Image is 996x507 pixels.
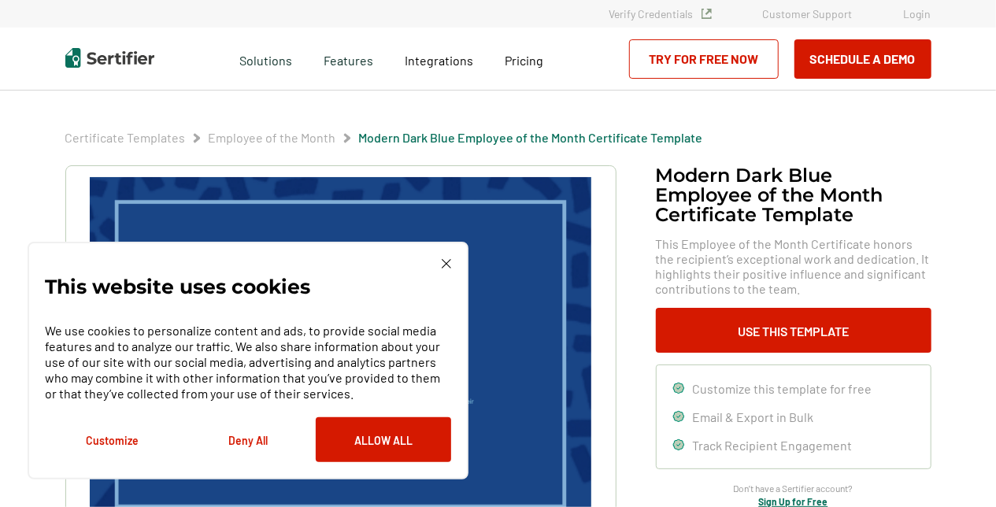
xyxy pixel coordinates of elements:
[405,49,473,68] a: Integrations
[794,39,931,79] button: Schedule a Demo
[763,7,853,20] a: Customer Support
[65,130,186,146] span: Certificate Templates
[693,409,814,424] span: Email & Export in Bulk
[45,323,451,402] p: We use cookies to personalize content and ads, to provide social media features and to analyze ou...
[45,279,310,294] p: This website uses cookies
[702,9,712,19] img: Verified
[65,130,703,146] div: Breadcrumb
[442,259,451,268] img: Cookie Popup Close
[65,130,186,145] a: Certificate Templates
[904,7,931,20] a: Login
[359,130,703,146] span: Modern Dark Blue Employee of the Month Certificate Template
[316,417,451,462] button: Allow All
[656,308,931,353] button: Use This Template
[505,53,543,68] span: Pricing
[45,417,180,462] button: Customize
[759,496,828,507] a: Sign Up for Free
[734,481,853,496] span: Don’t have a Sertifier account?
[180,417,316,462] button: Deny All
[505,49,543,68] a: Pricing
[65,48,154,68] img: Sertifier | Digital Credentialing Platform
[209,130,336,145] a: Employee of the Month
[324,49,373,68] span: Features
[239,49,292,68] span: Solutions
[629,39,779,79] a: Try for Free Now
[405,53,473,68] span: Integrations
[359,130,703,145] a: Modern Dark Blue Employee of the Month Certificate Template
[693,438,853,453] span: Track Recipient Engagement
[209,130,336,146] span: Employee of the Month
[656,236,931,296] span: This Employee of the Month Certificate honors the recipient’s exceptional work and dedication. It...
[693,381,872,396] span: Customize this template for free
[609,7,712,20] a: Verify Credentials
[656,165,931,224] h1: Modern Dark Blue Employee of the Month Certificate Template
